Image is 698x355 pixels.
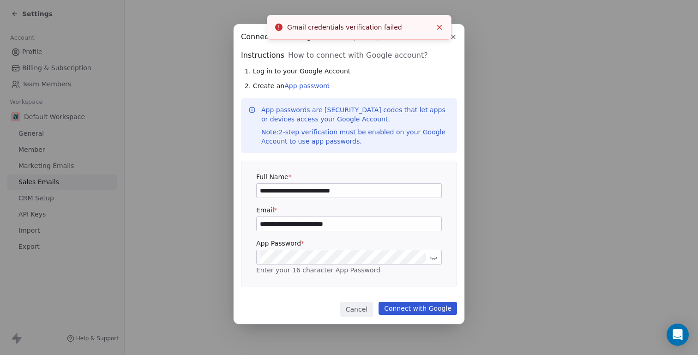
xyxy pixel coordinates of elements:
[245,66,350,76] span: 1. Log in to your Google Account
[256,239,442,248] label: App Password
[261,127,450,146] div: 2-step verification must be enabled on your Google Account to use app passwords.
[241,31,380,42] span: Connect with Google Account (Gmail)
[245,81,330,90] span: 2. Create an
[288,50,428,61] span: How to connect with Google account?
[256,266,380,274] span: Enter your 16 character App Password
[261,128,279,136] span: Note:
[241,50,284,61] span: Instructions
[340,302,373,317] button: Cancel
[433,21,445,33] button: Close toast
[284,82,330,90] a: App password
[287,23,432,32] div: Gmail credentials verification failed
[256,205,442,215] label: Email
[256,172,442,181] label: Full Name
[261,105,450,146] p: App passwords are [SECURITY_DATA] codes that let apps or devices access your Google Account.
[379,302,457,315] button: Connect with Google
